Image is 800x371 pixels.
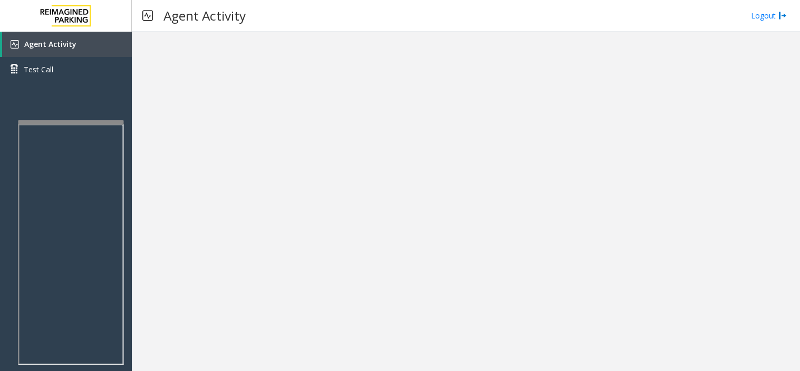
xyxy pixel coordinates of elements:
img: pageIcon [142,3,153,28]
span: Agent Activity [24,39,76,49]
a: Logout [751,10,787,21]
img: logout [778,10,787,21]
img: 'icon' [11,40,19,49]
span: Test Call [24,64,53,75]
a: Agent Activity [2,32,132,57]
h3: Agent Activity [158,3,251,28]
